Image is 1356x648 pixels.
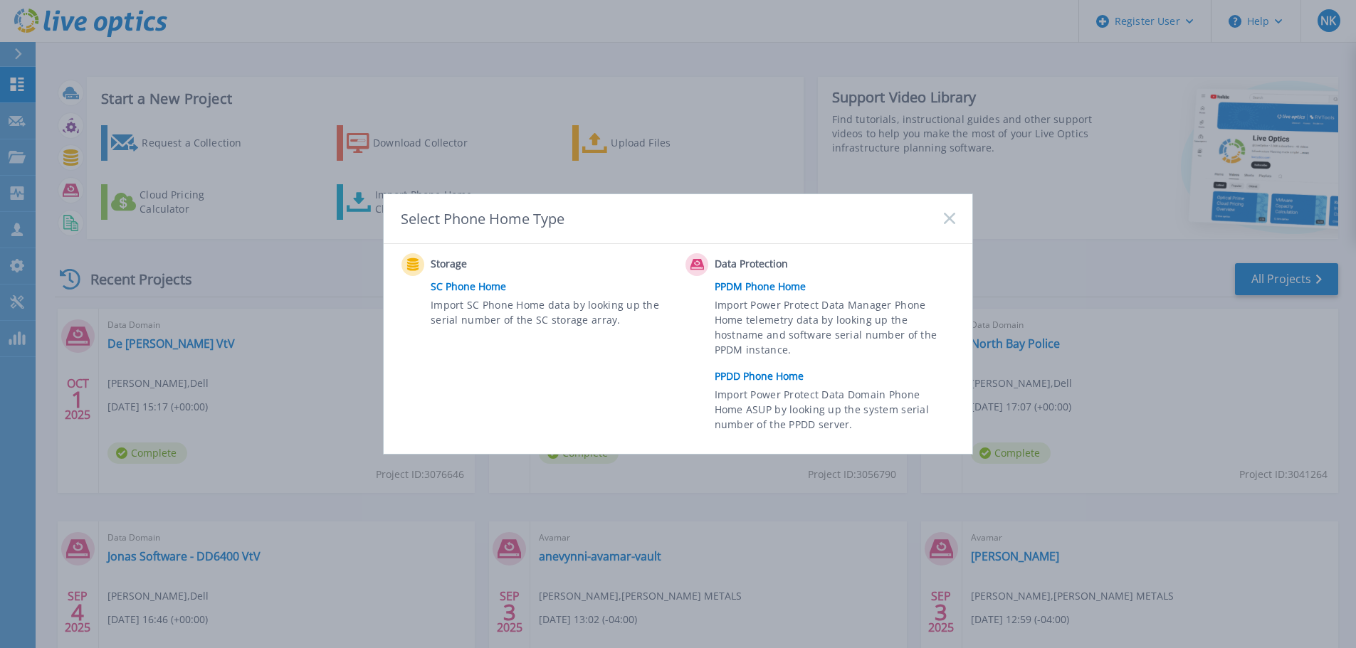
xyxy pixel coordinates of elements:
[431,276,678,297] a: SC Phone Home
[715,256,856,273] span: Data Protection
[715,366,962,387] a: PPDD Phone Home
[715,276,962,297] a: PPDM Phone Home
[715,297,952,363] span: Import Power Protect Data Manager Phone Home telemetry data by looking up the hostname and softwa...
[715,387,952,436] span: Import Power Protect Data Domain Phone Home ASUP by looking up the system serial number of the PP...
[431,256,572,273] span: Storage
[431,297,668,330] span: Import SC Phone Home data by looking up the serial number of the SC storage array.
[401,209,566,228] div: Select Phone Home Type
